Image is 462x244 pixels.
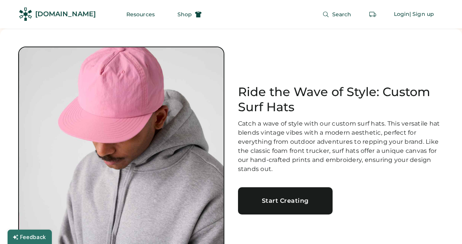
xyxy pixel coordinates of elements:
span: Shop [177,12,192,17]
button: Shop [168,7,211,22]
h1: Ride the Wave of Style: Custom Surf Hats [238,84,444,115]
div: Catch a wave of style with our custom surf hats. This versatile hat blends vintage vibes with a m... [238,119,444,174]
div: | Sign up [409,11,434,18]
img: Rendered Logo - Screens [19,8,32,21]
button: Resources [117,7,164,22]
a: Start Creating [238,187,333,214]
div: [DOMAIN_NAME] [35,9,96,19]
div: Login [394,11,410,18]
button: Search [313,7,361,22]
div: Start Creating [247,198,324,204]
button: Retrieve an order [365,7,380,22]
span: Search [332,12,352,17]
